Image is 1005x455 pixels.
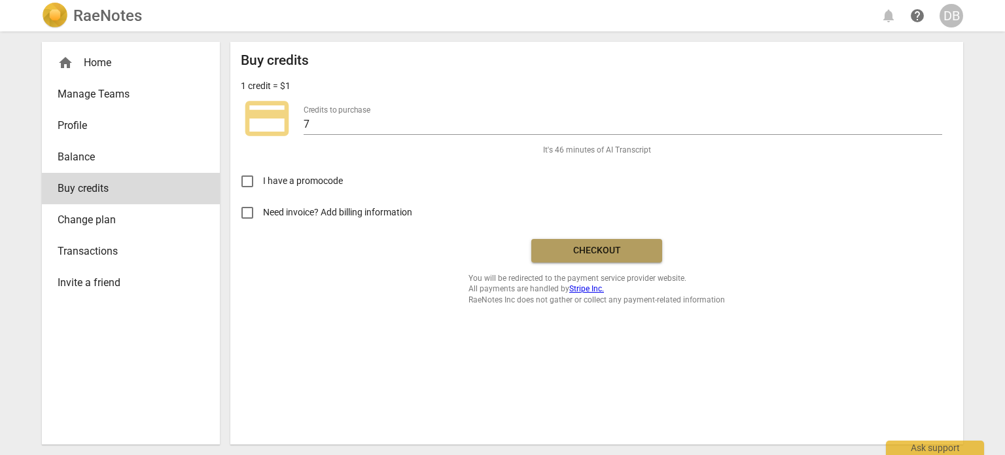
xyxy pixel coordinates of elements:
[58,212,194,228] span: Change plan
[58,149,194,165] span: Balance
[886,441,984,455] div: Ask support
[58,55,194,71] div: Home
[543,145,651,156] span: It's 46 minutes of AI Transcript
[42,110,220,141] a: Profile
[304,106,370,114] label: Credits to purchase
[58,86,194,102] span: Manage Teams
[42,236,220,267] a: Transactions
[263,174,343,188] span: I have a promocode
[241,79,291,93] p: 1 credit = $1
[241,92,293,145] span: credit_card
[58,118,194,134] span: Profile
[42,3,68,29] img: Logo
[906,4,929,27] a: Help
[42,204,220,236] a: Change plan
[263,206,414,219] span: Need invoice? Add billing information
[569,284,604,293] a: Stripe Inc.
[58,55,73,71] span: home
[42,3,142,29] a: LogoRaeNotes
[241,52,309,69] h2: Buy credits
[42,79,220,110] a: Manage Teams
[42,47,220,79] div: Home
[940,4,963,27] button: DB
[73,7,142,25] h2: RaeNotes
[58,181,194,196] span: Buy credits
[531,239,662,263] button: Checkout
[58,275,194,291] span: Invite a friend
[42,141,220,173] a: Balance
[542,244,652,257] span: Checkout
[468,273,725,306] span: You will be redirected to the payment service provider website. All payments are handled by RaeNo...
[58,244,194,259] span: Transactions
[42,173,220,204] a: Buy credits
[42,267,220,299] a: Invite a friend
[909,8,925,24] span: help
